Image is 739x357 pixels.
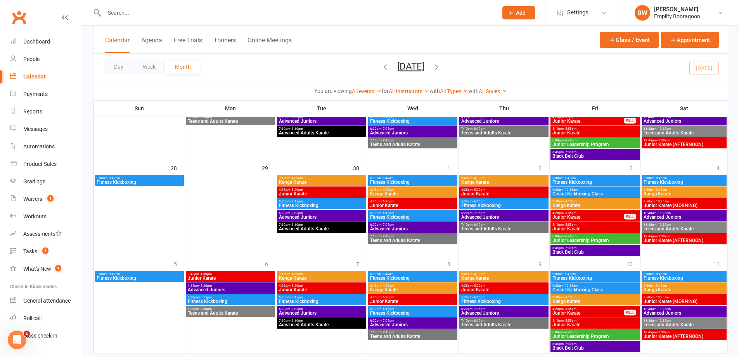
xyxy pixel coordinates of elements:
div: Calendar [23,73,46,80]
span: Teens and Adults Karate [643,226,725,231]
span: 6:20pm [370,127,456,131]
span: - 6:15pm [290,200,303,203]
div: [PERSON_NAME] [654,6,700,13]
span: Junior Leadership Program [552,238,638,243]
span: Advanced Juniors [187,287,273,292]
span: Fitness Kickboxing [96,180,182,185]
span: Black Belt Club [552,154,638,158]
span: Teens and Adults Karate [461,226,547,231]
span: - 11:25am [656,211,671,215]
span: Junior Karate [552,119,624,124]
span: - 5:05pm [564,115,576,119]
span: Fitness Kickboxing [643,180,725,185]
span: 9:50am [643,296,725,299]
span: Junior Karate [552,131,638,135]
span: - 11:25am [656,307,671,311]
span: Fitness Kickboxing [370,119,456,124]
div: Waivers [23,196,42,202]
span: 9:30am [552,284,638,287]
span: Kanga Karate [552,203,638,208]
strong: with [468,88,479,94]
th: Fri [550,100,641,117]
span: Kanga Karate [461,276,547,280]
div: 11 [713,257,727,270]
span: 4:35pm [279,284,365,287]
span: Junior Karate [279,192,365,196]
div: 1 [447,161,458,174]
span: - 7:30pm [199,115,212,119]
span: 3:45pm [461,272,547,276]
span: Advanced Juniors [370,226,456,231]
span: 6:00am [370,176,456,180]
span: 4 [42,247,48,254]
span: 9:30am [552,188,638,192]
span: Junior Karate (MORNING) [643,299,725,304]
span: Advanced Juniors [461,119,547,124]
span: 6:20pm [279,307,365,311]
span: 10:40am [643,307,725,311]
span: 7:10pm [370,139,456,142]
span: - 4:15pm [564,296,576,299]
span: - 6:15pm [381,211,394,215]
span: Kanga Karate [279,276,365,280]
div: Gradings [23,178,45,185]
a: All Styles [479,88,507,94]
span: 5:30pm [187,296,273,299]
span: 6:00am [552,176,638,180]
span: 6:00pm [552,139,638,142]
span: - 8:10pm [290,223,303,226]
span: Junior Karate (MORNING) [643,203,725,208]
div: 6 [265,257,276,270]
span: 3:45pm [187,272,273,276]
span: - 12:30pm [656,127,671,131]
span: 3:45pm [279,176,365,180]
span: - 7:05pm [290,211,303,215]
div: 2 [538,161,549,174]
a: Automations [10,138,82,155]
span: 8:00am [643,272,725,276]
span: Advanced Juniors [279,119,365,124]
a: Calendar [10,68,82,85]
span: 7:10pm [370,235,456,238]
span: - 7:05pm [381,127,394,131]
span: - 8:10pm [381,235,394,238]
span: Circuit Kickboxing Class [552,192,638,196]
button: Day [104,60,133,74]
span: - 4:30pm [472,176,485,180]
span: 6:20pm [279,211,365,215]
span: Teens and Adults Karate [187,311,273,315]
span: Junior Karate [370,299,456,304]
span: Junior Karate [552,226,638,231]
span: 10:40am [643,115,725,119]
span: 5:30pm [370,211,456,215]
span: Fitness Kickboxing [370,180,456,185]
div: What's New [23,266,51,272]
span: 6:20pm [279,115,365,119]
span: - 7:05pm [381,223,394,226]
span: Advanced Juniors [370,131,456,135]
span: 7:10pm [279,127,365,131]
span: Black Belt Club [552,250,638,254]
div: Product Sales [23,161,57,167]
span: 4:35pm [461,188,547,192]
span: 6:00am [552,272,638,276]
a: What's New1 [10,260,82,278]
span: - 11:25am [656,115,671,119]
span: 3:45pm [279,272,365,276]
span: - 6:45am [381,272,393,276]
span: 4:20pm [552,115,624,119]
span: - 5:20pm [472,284,485,287]
a: All Instructors [389,88,429,94]
span: - 8:10pm [472,223,485,226]
span: 1 [55,265,61,272]
span: Junior Karate [279,287,365,292]
span: Junior Karate [187,276,273,280]
div: FULL [624,214,636,219]
th: Sat [641,100,728,117]
span: 4:35pm [279,188,365,192]
div: General attendance [23,298,71,304]
a: Workouts [10,208,82,225]
span: Kanga Karate [643,192,725,196]
span: - 7:05pm [472,115,485,119]
div: Roll call [23,315,42,321]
